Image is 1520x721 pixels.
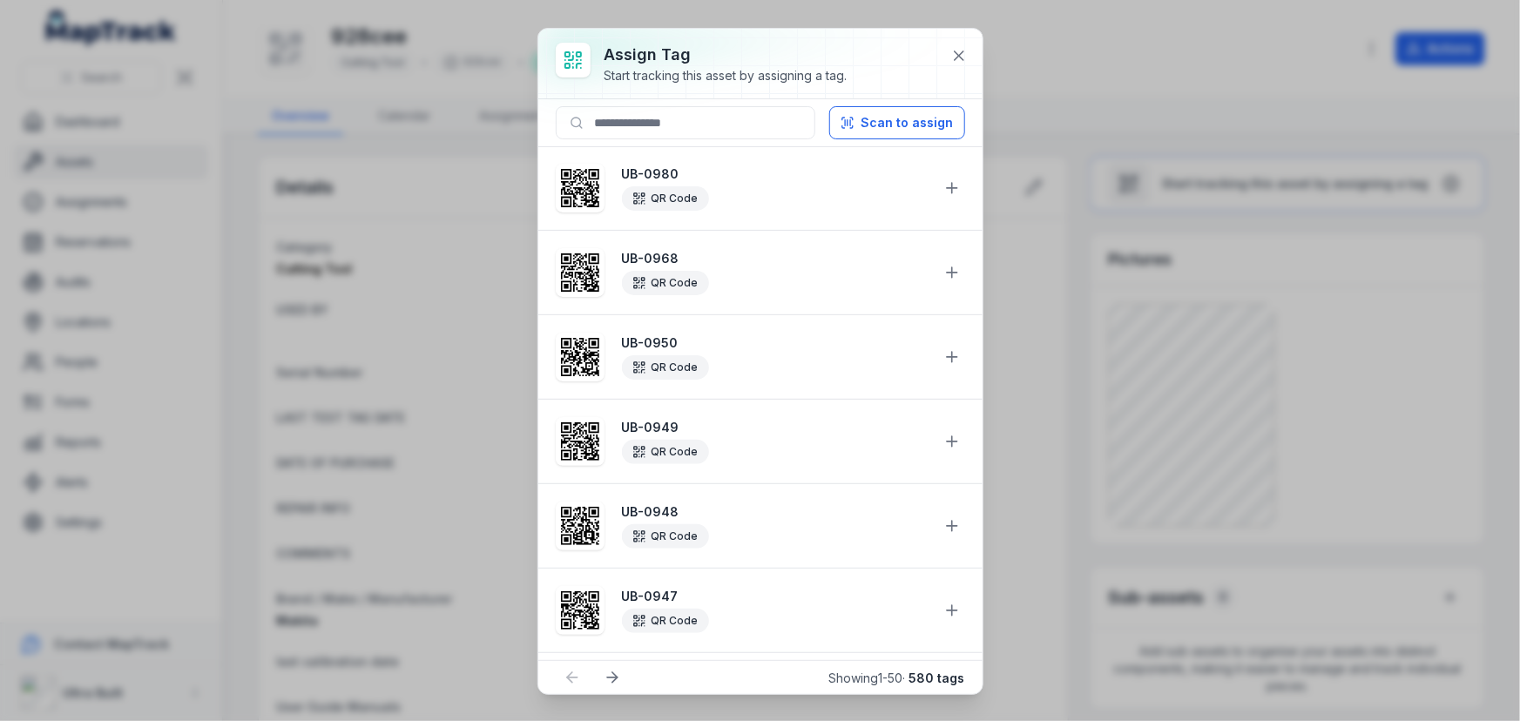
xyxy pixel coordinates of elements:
div: QR Code [622,440,709,464]
strong: UB-0980 [622,165,929,183]
span: Showing 1 - 50 · [829,670,965,685]
div: QR Code [622,355,709,380]
button: Scan to assign [829,106,965,139]
div: QR Code [622,609,709,633]
strong: UB-0947 [622,588,929,605]
div: QR Code [622,186,709,211]
div: Start tracking this asset by assigning a tag. [605,67,848,84]
div: QR Code [622,524,709,549]
strong: UB-0950 [622,334,929,352]
strong: UB-0968 [622,250,929,267]
h3: Assign tag [605,43,848,67]
strong: UB-0949 [622,419,929,436]
div: QR Code [622,271,709,295]
strong: UB-0948 [622,503,929,521]
strong: 580 tags [909,670,965,685]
